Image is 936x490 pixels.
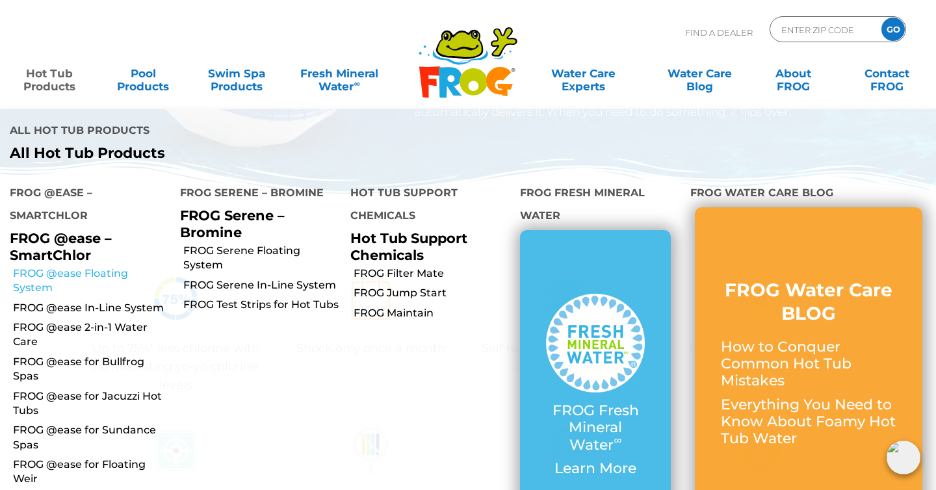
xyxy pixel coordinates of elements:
[690,181,926,207] h4: FROG Water Care Blog
[546,294,645,484] a: FROG Fresh Mineral Water∞ Learn More
[721,339,896,390] p: How to Conquer Common Hot Tub Mistakes
[721,278,896,326] h3: FROG Water Care BLOG
[107,60,179,86] a: PoolProducts
[614,433,621,446] sup: ∞
[350,181,501,230] h4: Hot Tub Support Chemicals
[354,266,511,281] a: FROG Filter Mate
[354,286,511,300] a: FROG Jump Start
[721,396,896,448] p: Everything You Need to Know About Foamy Hot Tub Water
[183,244,341,273] a: FROG Serene Floating System
[13,266,170,296] a: FROG @ease Floating System
[13,320,170,350] a: FROG @ease 2-in-1 Water Care
[13,458,170,487] a: FROG @ease for Floating Weir
[350,230,501,263] p: Hot Tub Support Chemicals
[294,60,385,86] a: Fresh MineralWater∞
[183,278,341,292] a: FROG Serene In-Line System
[354,79,359,88] sup: ∞
[780,20,868,39] input: Zip Code Form
[13,301,170,315] a: FROG @ease In-Line System
[10,230,161,263] p: FROG @ease – SmartChlor
[10,181,161,230] h4: FROG @ease – SmartChlor
[200,60,273,86] a: Swim SpaProducts
[546,460,645,477] p: Learn More
[13,423,170,452] a: FROG @ease for Sundance Spas
[10,119,458,145] h4: All Hot Tub Products
[546,402,645,454] p: FROG Fresh Mineral Water
[881,18,905,41] input: GO
[183,298,341,312] a: FROG Test Strips for Hot Tubs
[663,60,736,86] a: Water CareBlog
[721,278,896,454] a: FROG Water Care BLOG How to Conquer Common Hot Tub Mistakes Everything You Need to Know About Foa...
[10,145,458,162] a: All Hot Tub Products
[524,60,642,86] a: Water CareExperts
[757,60,829,86] a: AboutFROG
[13,60,86,86] a: Hot TubProducts
[520,181,671,230] h4: FROG Fresh Mineral Water
[180,181,331,207] h4: FROG Serene – Bromine
[354,306,511,320] a: FROG Maintain
[685,16,753,49] p: Find A Dealer
[850,60,923,86] a: ContactFROG
[13,355,170,384] a: FROG @ease for Bullfrog Spas
[180,207,331,240] p: FROG Serene – Bromine
[13,389,170,419] a: FROG @ease for Jacuzzi Hot Tubs
[887,441,920,474] img: openIcon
